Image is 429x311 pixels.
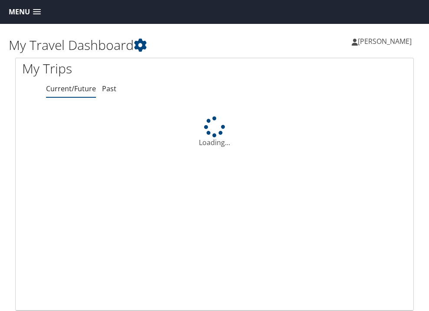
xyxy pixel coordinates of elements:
[16,116,413,148] div: Loading...
[46,84,96,93] a: Current/Future
[352,28,420,54] a: [PERSON_NAME]
[9,8,30,16] span: Menu
[358,36,412,46] span: [PERSON_NAME]
[9,36,214,54] h1: My Travel Dashboard
[102,84,116,93] a: Past
[22,60,208,78] h1: My Trips
[4,5,45,19] a: Menu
